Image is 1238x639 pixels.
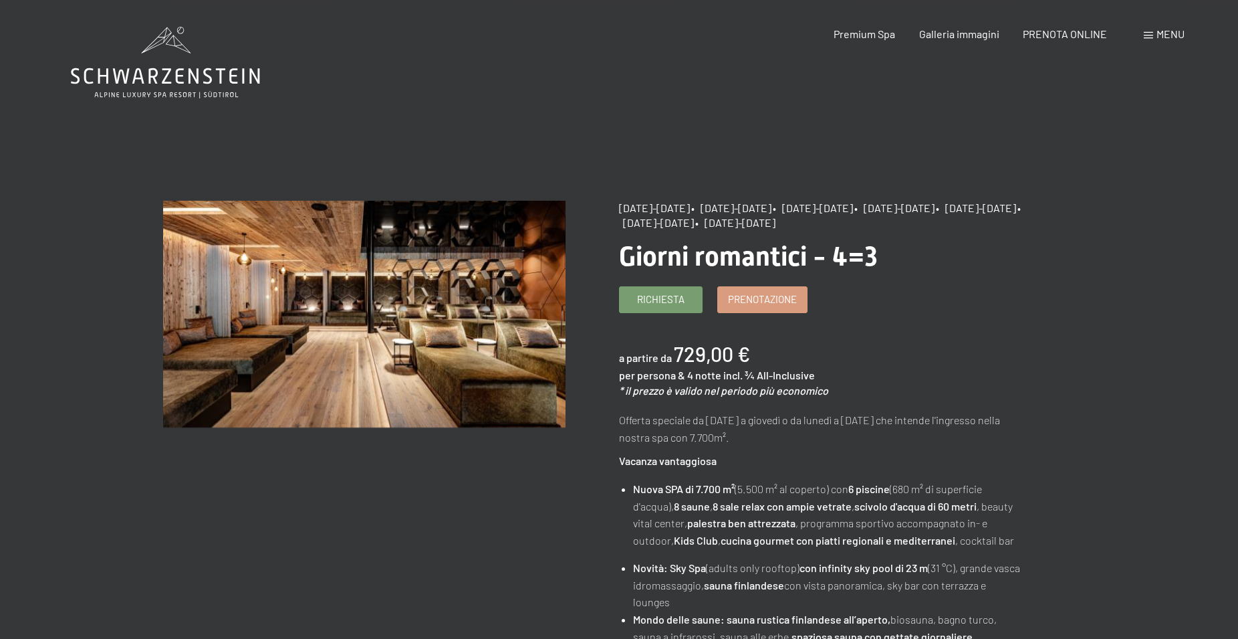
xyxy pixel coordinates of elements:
[773,201,853,214] span: • [DATE]-[DATE]
[633,480,1022,549] li: (5.500 m² al coperto) con (680 m² di superficie d'acqua), , , , beauty vital center, , programma ...
[854,201,935,214] span: • [DATE]-[DATE]
[633,559,1022,611] li: (adults only rooftop) (31 °C), grande vasca idromassaggio, con vista panoramica, sky bar con terr...
[619,241,878,272] span: Giorni romantici - 4=3
[674,342,750,366] b: 729,00 €
[633,482,735,495] strong: Nuova SPA di 7.700 m²
[163,201,566,428] img: Giorni romantici - 4=3
[704,579,784,591] strong: sauna finlandese
[619,351,672,364] span: a partire da
[1023,27,1107,40] a: PRENOTA ONLINE
[713,500,852,513] strong: 8 sale relax con ampie vetrate
[619,412,1022,446] p: Offerta speciale da [DATE] a giovedì o da lunedì a [DATE] che intende l'ingresso nella nostra spa...
[723,369,815,381] span: incl. ¾ All-Inclusive
[674,534,718,547] strong: Kids Club
[799,561,928,574] strong: con infinity sky pool di 23 m
[633,613,890,626] strong: Mondo delle saune: sauna rustica finlandese all’aperto,
[936,201,1016,214] span: • [DATE]-[DATE]
[619,201,690,214] span: [DATE]-[DATE]
[691,201,771,214] span: • [DATE]-[DATE]
[718,287,807,312] a: Prenotazione
[919,27,999,40] a: Galleria immagini
[633,561,706,574] strong: Novità: Sky Spa
[834,27,895,40] a: Premium Spa
[695,216,775,229] span: • [DATE]-[DATE]
[1156,27,1185,40] span: Menu
[619,369,685,381] span: per persona &
[848,482,890,495] strong: 6 piscine
[620,287,702,312] a: Richiesta
[619,384,828,397] em: * il prezzo è valido nel periodo più economico
[674,500,710,513] strong: 8 saune
[619,454,717,467] strong: Vacanza vantaggiosa
[637,292,685,306] span: Richiesta
[854,500,977,513] strong: scivolo d'acqua di 60 metri
[721,534,955,547] strong: cucina gourmet con piatti regionali e mediterranei
[728,292,797,306] span: Prenotazione
[687,517,795,529] strong: palestra ben attrezzata
[687,369,721,381] span: 4 notte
